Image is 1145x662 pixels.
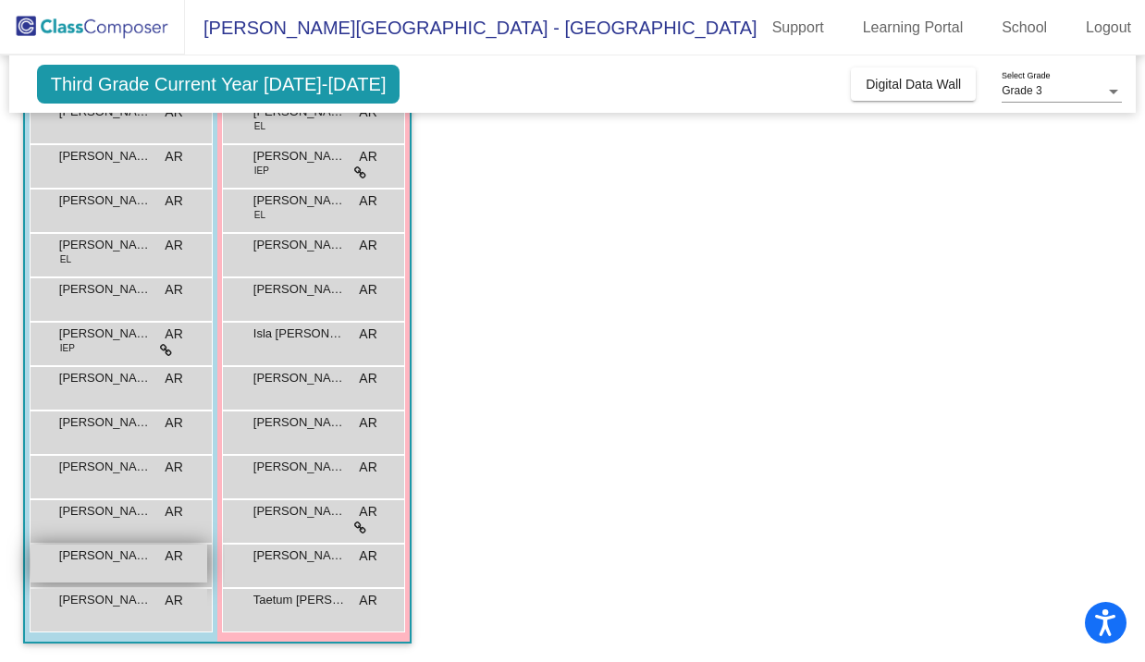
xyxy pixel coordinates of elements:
span: AR [359,591,376,610]
span: [PERSON_NAME] [59,280,152,299]
span: AR [165,413,182,433]
span: AR [359,502,376,521]
span: [PERSON_NAME] [59,591,152,609]
span: [PERSON_NAME] [253,191,346,210]
span: AR [359,458,376,477]
span: EL [60,252,71,266]
span: [PERSON_NAME][GEOGRAPHIC_DATA] - [GEOGRAPHIC_DATA] [185,13,757,43]
span: AR [359,325,376,344]
span: AR [359,147,376,166]
span: [PERSON_NAME] [253,236,346,254]
span: Isla [PERSON_NAME] [253,325,346,343]
span: AR [165,369,182,388]
span: AR [165,147,182,166]
span: Digital Data Wall [866,77,961,92]
span: AR [165,502,182,521]
span: Third Grade Current Year [DATE]-[DATE] [37,65,400,104]
span: [PERSON_NAME] [253,458,346,476]
span: [PERSON_NAME] [59,458,152,476]
span: AR [359,369,376,388]
a: Support [757,13,839,43]
span: IEP [60,341,75,355]
span: [PERSON_NAME] [59,369,152,387]
span: AR [359,280,376,300]
span: [PERSON_NAME] [59,236,152,254]
span: [PERSON_NAME] [59,546,152,565]
span: Grade 3 [1002,84,1041,97]
span: AR [165,591,182,610]
span: [PERSON_NAME] [253,147,346,165]
span: EL [254,208,265,222]
span: [PERSON_NAME] [59,502,152,521]
span: [PERSON_NAME] [59,147,152,165]
span: Taetum [PERSON_NAME] [253,591,346,609]
a: School [987,13,1062,43]
span: AR [165,236,182,255]
span: [PERSON_NAME] [59,325,152,343]
span: EL [254,119,265,133]
span: [PERSON_NAME] [253,546,346,565]
span: [PERSON_NAME] [253,413,346,432]
span: IEP [254,164,269,178]
span: AR [165,458,182,477]
span: [PERSON_NAME] [59,413,152,432]
button: Digital Data Wall [851,67,976,101]
span: AR [165,546,182,566]
span: [PERSON_NAME] [253,369,346,387]
span: AR [359,413,376,433]
a: Learning Portal [848,13,979,43]
span: AR [165,280,182,300]
span: AR [165,191,182,211]
span: [PERSON_NAME] [253,280,346,299]
span: AR [359,191,376,211]
span: [PERSON_NAME] [59,191,152,210]
span: [PERSON_NAME] [253,502,346,521]
span: AR [359,546,376,566]
span: AR [165,325,182,344]
span: AR [359,236,376,255]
